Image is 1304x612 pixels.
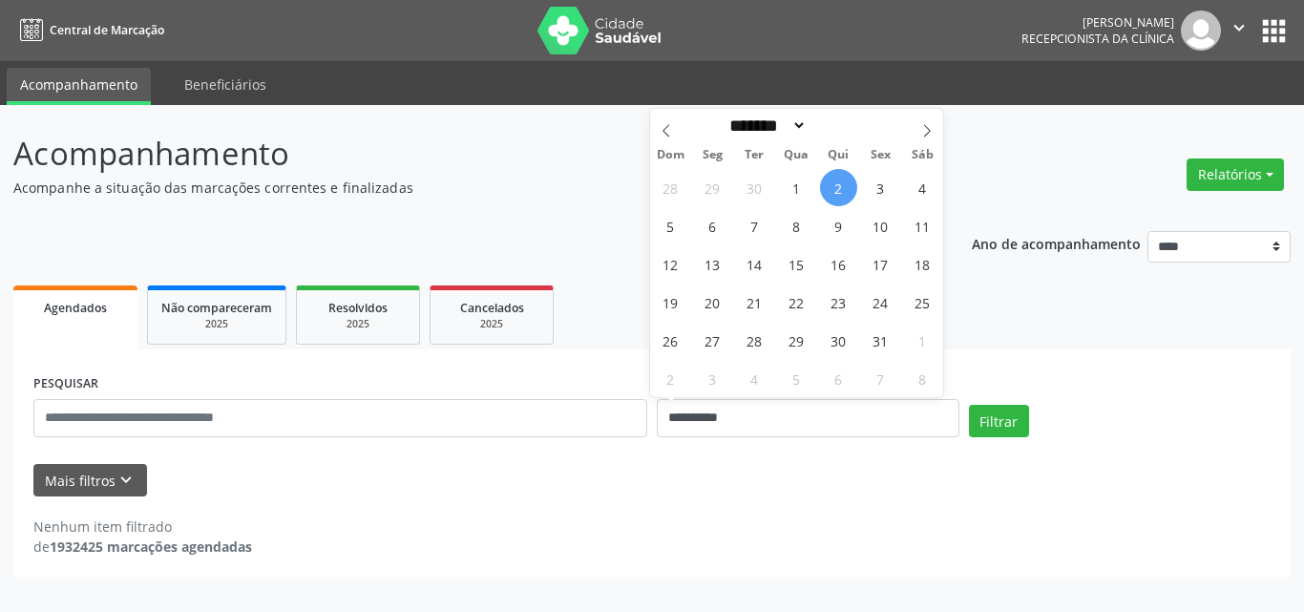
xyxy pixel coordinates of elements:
span: Outubro 8, 2025 [778,207,815,244]
span: Cancelados [460,300,524,316]
span: Qua [775,149,817,161]
span: Outubro 24, 2025 [862,284,899,321]
span: Sex [859,149,901,161]
span: Outubro 20, 2025 [694,284,731,321]
span: Novembro 8, 2025 [904,360,941,397]
span: Outubro 6, 2025 [694,207,731,244]
div: de [33,537,252,557]
span: Outubro 22, 2025 [778,284,815,321]
span: Outubro 2, 2025 [820,169,857,206]
span: Setembro 29, 2025 [694,169,731,206]
div: 2025 [444,317,539,331]
span: Novembro 5, 2025 [778,360,815,397]
span: Outubro 11, 2025 [904,207,941,244]
span: Outubro 26, 2025 [652,322,689,359]
button: Mais filtroskeyboard_arrow_down [33,464,147,497]
span: Resolvidos [328,300,388,316]
span: Outubro 13, 2025 [694,245,731,283]
span: Outubro 17, 2025 [862,245,899,283]
span: Seg [691,149,733,161]
span: Novembro 7, 2025 [862,360,899,397]
a: Beneficiários [171,68,280,101]
span: Novembro 4, 2025 [736,360,773,397]
span: Agendados [44,300,107,316]
span: Sáb [901,149,943,161]
button: Relatórios [1187,158,1284,191]
span: Outubro 29, 2025 [778,322,815,359]
span: Outubro 31, 2025 [862,322,899,359]
span: Outubro 23, 2025 [820,284,857,321]
span: Outubro 4, 2025 [904,169,941,206]
img: img [1181,11,1221,51]
span: Dom [650,149,692,161]
button: apps [1257,14,1291,48]
select: Month [724,116,808,136]
span: Outubro 25, 2025 [904,284,941,321]
p: Ano de acompanhamento [972,231,1141,255]
span: Outubro 3, 2025 [862,169,899,206]
span: Outubro 18, 2025 [904,245,941,283]
span: Novembro 3, 2025 [694,360,731,397]
span: Outubro 28, 2025 [736,322,773,359]
span: Outubro 9, 2025 [820,207,857,244]
button:  [1221,11,1257,51]
div: [PERSON_NAME] [1021,14,1174,31]
div: Nenhum item filtrado [33,517,252,537]
span: Outubro 14, 2025 [736,245,773,283]
span: Outubro 19, 2025 [652,284,689,321]
strong: 1932425 marcações agendadas [50,538,252,556]
span: Outubro 16, 2025 [820,245,857,283]
span: Setembro 30, 2025 [736,169,773,206]
span: Ter [733,149,775,161]
span: Outubro 10, 2025 [862,207,899,244]
i: keyboard_arrow_down [116,470,137,491]
span: Outubro 7, 2025 [736,207,773,244]
span: Setembro 28, 2025 [652,169,689,206]
input: Year [807,116,870,136]
a: Acompanhamento [7,68,151,105]
div: 2025 [310,317,406,331]
span: Outubro 15, 2025 [778,245,815,283]
span: Qui [817,149,859,161]
p: Acompanhamento [13,130,908,178]
span: Outubro 1, 2025 [778,169,815,206]
label: PESQUISAR [33,369,98,399]
span: Novembro 1, 2025 [904,322,941,359]
i:  [1229,17,1250,38]
div: 2025 [161,317,272,331]
button: Filtrar [969,405,1029,437]
span: Outubro 12, 2025 [652,245,689,283]
span: Não compareceram [161,300,272,316]
span: Novembro 6, 2025 [820,360,857,397]
span: Outubro 5, 2025 [652,207,689,244]
span: Outubro 30, 2025 [820,322,857,359]
span: Central de Marcação [50,22,164,38]
span: Outubro 27, 2025 [694,322,731,359]
span: Novembro 2, 2025 [652,360,689,397]
a: Central de Marcação [13,14,164,46]
span: Recepcionista da clínica [1021,31,1174,47]
span: Outubro 21, 2025 [736,284,773,321]
p: Acompanhe a situação das marcações correntes e finalizadas [13,178,908,198]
